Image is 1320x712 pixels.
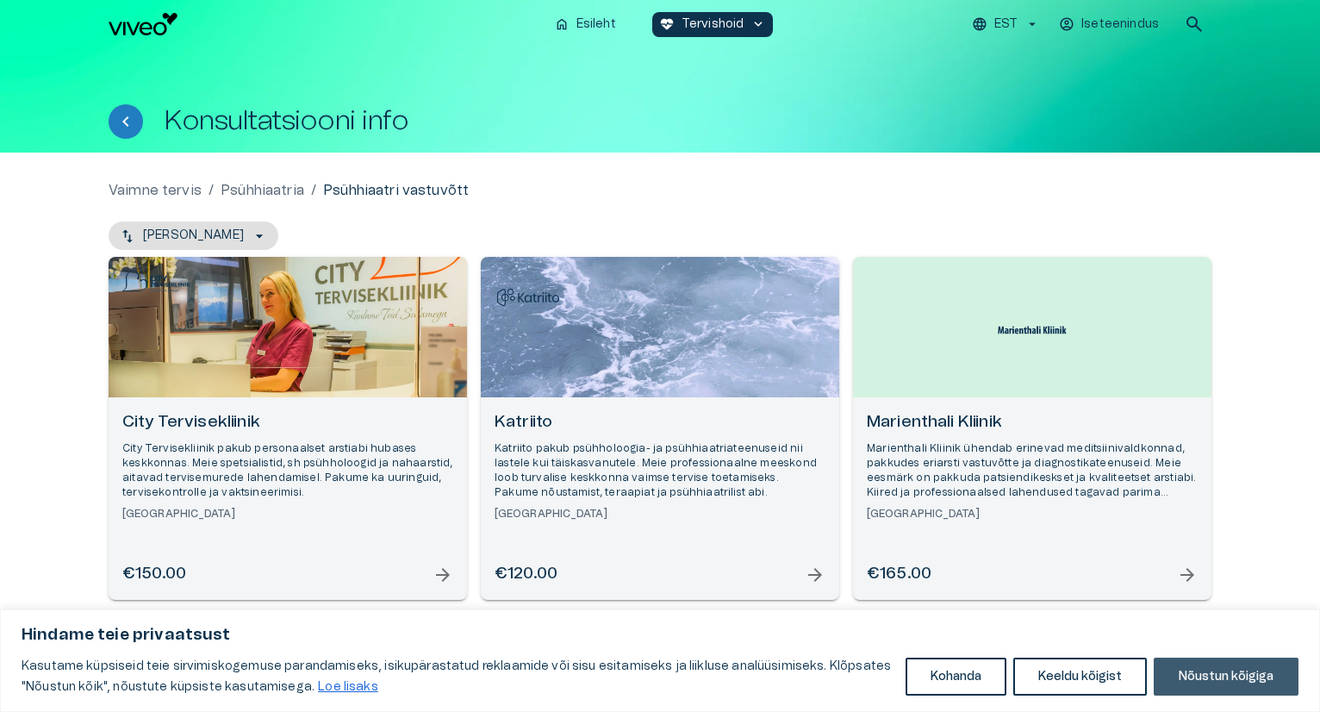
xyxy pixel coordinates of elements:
button: [PERSON_NAME] [109,222,278,250]
a: Navigate to homepage [109,13,540,35]
span: home [554,16,570,32]
a: Open selected supplier available booking dates [109,257,467,600]
p: / [311,180,316,201]
a: Open selected supplier available booking dates [481,257,839,600]
h1: Konsultatsiooni info [164,106,408,136]
a: Vaimne tervis [109,180,202,201]
p: Psühhiaatri vastuvõtt [323,180,469,201]
p: Kasutame küpsiseid teie sirvimiskogemuse parandamiseks, isikupärastatud reklaamide või sisu esita... [22,656,893,697]
p: Hindame teie privaatsust [22,625,1298,646]
img: City Tervisekliinik logo [121,270,190,293]
button: Tagasi [109,104,143,139]
h6: City Tervisekliinik [122,411,453,434]
button: Iseteenindus [1056,12,1163,37]
span: keyboard_arrow_down [750,16,766,32]
span: arrow_forward [433,565,453,585]
p: City Tervisekliinik pakub personaalset arstiabi hubases keskkonnas. Meie spetsialistid, sh psühho... [122,441,453,501]
a: Psühhiaatria [221,180,304,201]
p: Iseteenindus [1081,16,1159,34]
span: arrow_forward [805,565,825,585]
h6: €165.00 [867,563,931,586]
h6: Katriito [495,411,825,434]
p: Tervishoid [682,16,744,34]
span: Help [88,14,114,28]
button: Kohanda [906,658,1006,696]
button: Keeldu kõigist [1013,658,1147,696]
p: Esileht [576,16,616,34]
p: [PERSON_NAME] [143,227,244,245]
button: EST [969,12,1043,37]
h6: Marienthali Kliinik [867,411,1198,434]
p: Katriito pakub psühholoogia- ja psühhiaatriateenuseid nii lastele kui täiskasvanutele. Meie profe... [495,441,825,501]
a: Loe lisaks [317,680,379,694]
p: Marienthali Kliinik ühendab erinevad meditsiinivaldkonnad, pakkudes eriarsti vastuvõtte ja diagno... [867,441,1198,501]
h6: [GEOGRAPHIC_DATA] [495,507,825,522]
button: open search modal [1177,7,1211,41]
button: Nõustun kõigiga [1154,658,1298,696]
img: Marienthali Kliinik logo [998,318,1067,336]
h6: €120.00 [495,563,557,586]
button: homeEsileht [547,12,625,37]
p: EST [994,16,1018,34]
h6: €150.00 [122,563,186,586]
h6: [GEOGRAPHIC_DATA] [867,507,1198,522]
img: Viveo logo [109,13,177,35]
a: Open selected supplier available booking dates [853,257,1211,600]
button: ecg_heartTervishoidkeyboard_arrow_down [652,12,774,37]
span: ecg_heart [659,16,675,32]
span: arrow_forward [1177,565,1198,585]
p: / [209,180,214,201]
h6: [GEOGRAPHIC_DATA] [122,507,453,522]
img: Katriito logo [494,270,563,325]
span: search [1184,14,1205,34]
